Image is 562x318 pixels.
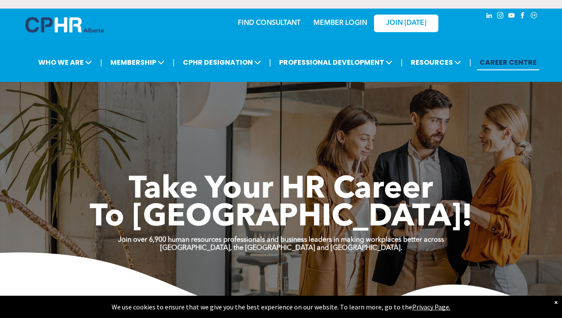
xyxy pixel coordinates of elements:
[496,11,505,22] a: instagram
[518,11,528,22] a: facebook
[276,54,395,70] span: PROFESSIONAL DEVELOPMENT
[485,11,494,22] a: linkedin
[118,237,444,243] strong: Join over 6,900 human resources professionals and business leaders in making workplaces better ac...
[412,303,450,311] a: Privacy Page.
[313,20,367,27] a: MEMBER LOGIN
[100,54,102,71] li: |
[180,54,264,70] span: CPHR DESIGNATION
[238,20,301,27] a: FIND CONSULTANT
[173,54,175,71] li: |
[25,17,103,33] img: A blue and white logo for cp alberta
[477,54,539,70] a: CAREER CENTRE
[129,174,433,205] span: Take Your HR Career
[36,54,94,70] span: WHO WE ARE
[554,298,558,306] div: Dismiss notification
[469,54,471,71] li: |
[401,54,403,71] li: |
[90,202,473,233] span: To [GEOGRAPHIC_DATA]!
[160,245,402,252] strong: [GEOGRAPHIC_DATA], the [GEOGRAPHIC_DATA] and [GEOGRAPHIC_DATA].
[386,19,426,27] span: JOIN [DATE]
[108,54,167,70] span: MEMBERSHIP
[374,15,438,32] a: JOIN [DATE]
[408,54,464,70] span: RESOURCES
[269,54,271,71] li: |
[529,11,539,22] a: Social network
[507,11,516,22] a: youtube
